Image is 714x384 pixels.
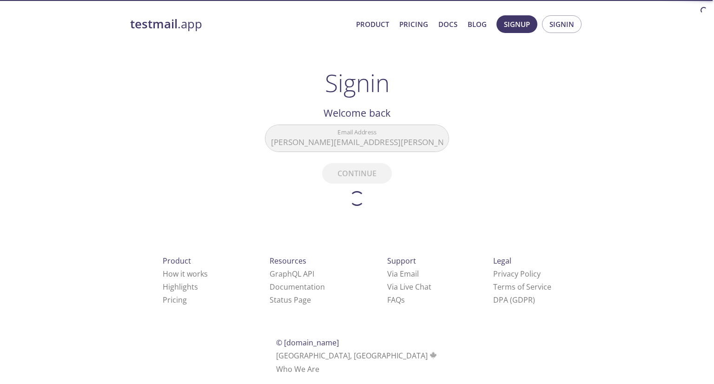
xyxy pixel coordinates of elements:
a: Docs [438,18,457,30]
h1: Signin [325,69,390,97]
a: DPA (GDPR) [493,295,535,305]
h2: Welcome back [265,105,449,121]
span: Resources [270,256,306,266]
strong: testmail [130,16,178,32]
a: Terms of Service [493,282,551,292]
a: Via Live Chat [387,282,431,292]
span: s [401,295,405,305]
a: Pricing [399,18,428,30]
span: © [DOMAIN_NAME] [276,338,339,348]
button: Signup [496,15,537,33]
a: Highlights [163,282,198,292]
a: GraphQL API [270,269,314,279]
a: Privacy Policy [493,269,541,279]
a: Blog [468,18,487,30]
a: testmail.app [130,16,349,32]
a: Pricing [163,295,187,305]
span: Signup [504,18,530,30]
a: Documentation [270,282,325,292]
span: Support [387,256,416,266]
span: Product [163,256,191,266]
span: [GEOGRAPHIC_DATA], [GEOGRAPHIC_DATA] [276,351,438,361]
a: How it works [163,269,208,279]
button: Signin [542,15,582,33]
span: Legal [493,256,511,266]
span: Signin [549,18,574,30]
a: Via Email [387,269,419,279]
a: FAQ [387,295,405,305]
a: Status Page [270,295,311,305]
a: Product [356,18,389,30]
a: Who We Are [276,364,319,374]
